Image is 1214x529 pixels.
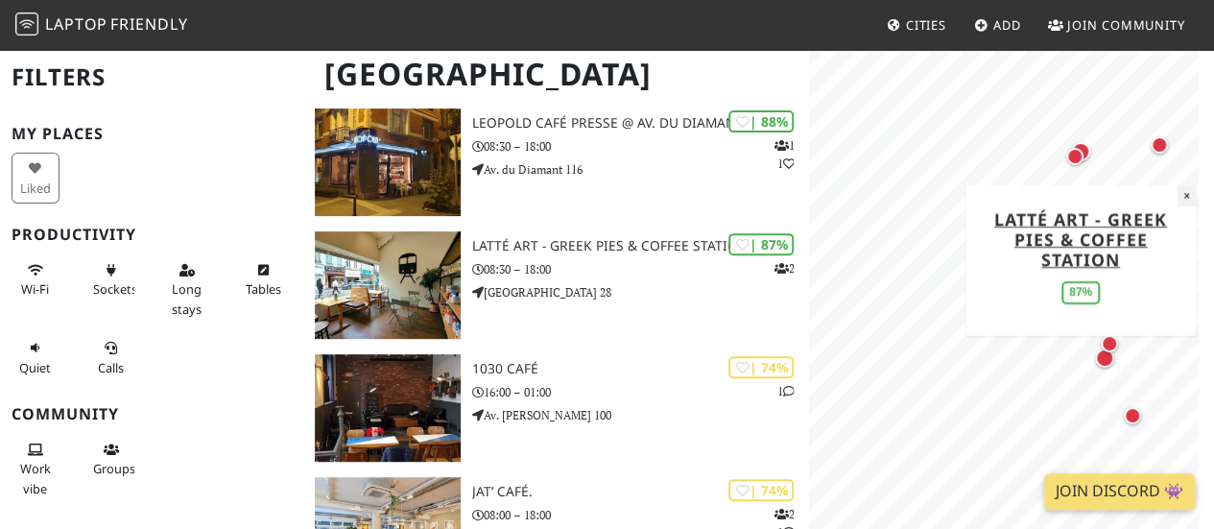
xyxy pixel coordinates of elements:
[19,359,51,376] span: Quiet
[776,382,794,400] p: 1
[994,207,1167,271] a: Latté Art - Greek Pies & Coffee Station
[906,16,946,34] span: Cities
[1040,8,1193,42] a: Join Community
[98,359,124,376] span: Video/audio calls
[1067,16,1185,34] span: Join Community
[21,280,49,298] span: Stable Wi-Fi
[315,354,461,462] img: 1030 Café
[315,108,461,216] img: Leopold Café Presse @ Av. du Diamant
[472,406,809,424] p: Av. [PERSON_NAME] 100
[93,460,135,477] span: Group tables
[12,254,60,305] button: Wi-Fi
[728,356,794,378] div: | 74%
[472,260,809,278] p: 08:30 – 18:00
[309,48,805,101] h1: [GEOGRAPHIC_DATA]
[12,332,60,383] button: Quiet
[45,13,107,35] span: Laptop
[993,16,1021,34] span: Add
[245,280,280,298] span: Work-friendly tables
[15,12,38,36] img: LaptopFriendly
[315,231,461,339] img: Latté Art - Greek Pies & Coffee Station
[20,460,51,496] span: People working
[87,254,135,305] button: Sockets
[303,108,809,216] a: Leopold Café Presse @ Av. du Diamant | 88% 11 Leopold Café Presse @ Av. du Diamant 08:30 – 18:00 ...
[1091,345,1118,372] div: Map marker
[472,160,809,179] p: Av. du Diamant 116
[12,48,292,107] h2: Filters
[1061,281,1100,303] div: 87%
[15,9,188,42] a: LaptopFriendly LaptopFriendly
[110,13,187,35] span: Friendly
[1062,144,1087,169] div: Map marker
[87,332,135,383] button: Calls
[12,125,292,143] h3: My Places
[472,506,809,524] p: 08:00 – 18:00
[93,280,137,298] span: Power sockets
[879,8,954,42] a: Cities
[1097,331,1122,356] div: Map marker
[172,280,202,317] span: Long stays
[728,479,794,501] div: | 74%
[1178,185,1196,206] button: Close popup
[774,259,794,277] p: 2
[163,254,211,325] button: Long stays
[774,136,794,173] p: 1 1
[472,238,809,254] h3: Latté Art - Greek Pies & Coffee Station
[87,434,135,485] button: Groups
[472,283,809,301] p: [GEOGRAPHIC_DATA] 28
[303,354,809,462] a: 1030 Café | 74% 1 1030 Café 16:00 – 01:00 Av. [PERSON_NAME] 100
[12,405,292,423] h3: Community
[472,484,809,500] h3: JAT’ Café.
[1147,132,1172,157] div: Map marker
[472,383,809,401] p: 16:00 – 01:00
[239,254,287,305] button: Tables
[728,233,794,255] div: | 87%
[472,361,809,377] h3: 1030 Café
[12,434,60,504] button: Work vibe
[12,226,292,244] h3: Productivity
[966,8,1029,42] a: Add
[472,137,809,156] p: 08:30 – 18:00
[303,231,809,339] a: Latté Art - Greek Pies & Coffee Station | 87% 2 Latté Art - Greek Pies & Coffee Station 08:30 – 1...
[1067,138,1094,165] div: Map marker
